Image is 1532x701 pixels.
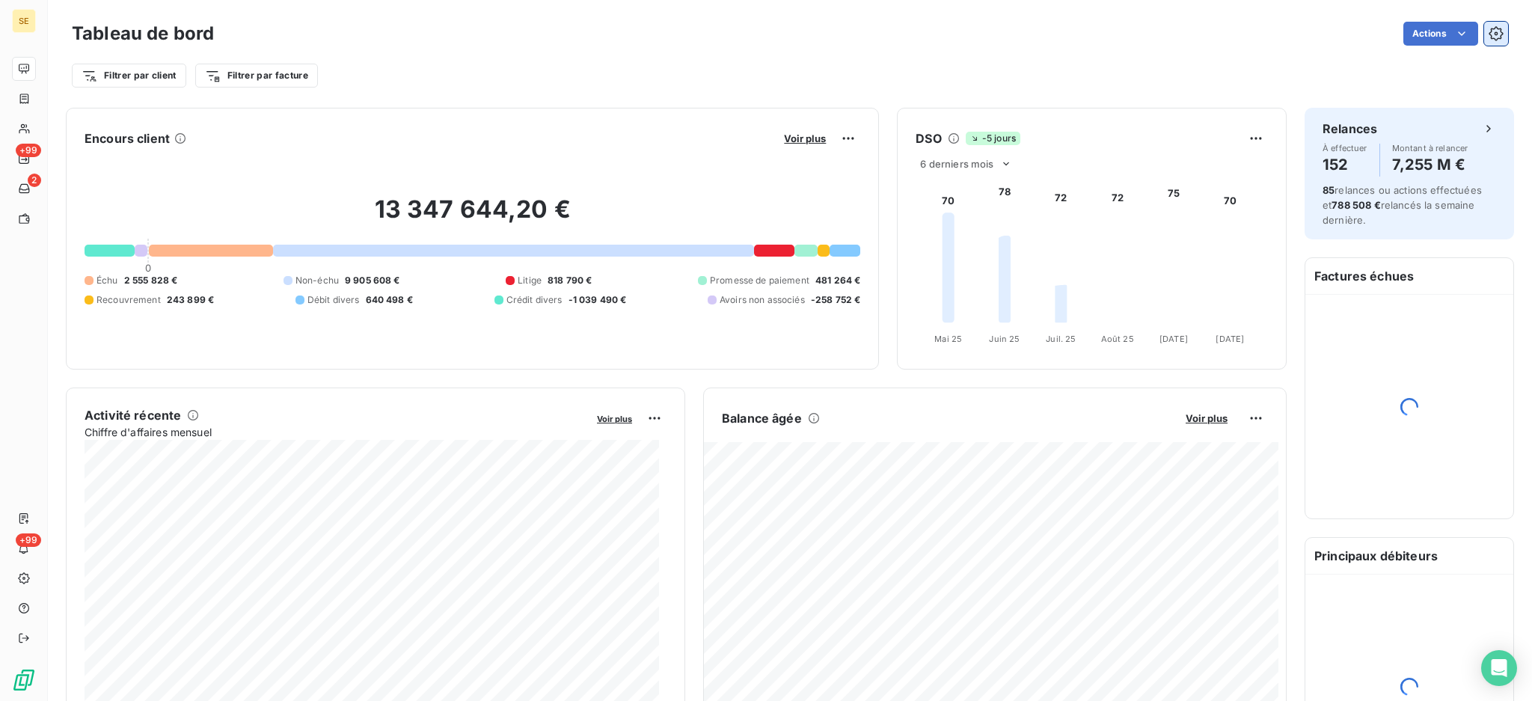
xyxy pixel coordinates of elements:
h2: 13 347 644,20 € [85,195,860,239]
tspan: [DATE] [1159,334,1188,344]
span: Voir plus [784,132,826,144]
h6: Activité récente [85,406,181,424]
span: relances ou actions effectuées et relancés la semaine dernière. [1323,184,1482,226]
span: 788 508 € [1332,199,1380,211]
span: +99 [16,533,41,547]
span: -1 039 490 € [569,293,627,307]
div: SE [12,9,36,33]
tspan: Juil. 25 [1047,334,1076,344]
img: Logo LeanPay [12,668,36,692]
span: 2 555 828 € [124,274,178,287]
span: Recouvrement [96,293,161,307]
span: Voir plus [597,414,632,424]
span: Voir plus [1186,412,1228,424]
h6: Balance âgée [722,409,802,427]
tspan: [DATE] [1216,334,1245,344]
h6: Encours client [85,129,170,147]
tspan: Juin 25 [990,334,1020,344]
h4: 7,255 M € [1392,153,1468,177]
button: Filtrer par client [72,64,186,88]
button: Actions [1403,22,1478,46]
span: 9 905 608 € [345,274,400,287]
span: 0 [145,262,151,274]
span: Non-échu [295,274,339,287]
h6: DSO [916,129,941,147]
span: 481 264 € [815,274,860,287]
span: +99 [16,144,41,157]
span: À effectuer [1323,144,1367,153]
span: 6 derniers mois [920,158,993,170]
span: Avoirs non associés [720,293,805,307]
tspan: Mai 25 [935,334,963,344]
h6: Relances [1323,120,1377,138]
span: 2 [28,174,41,187]
span: 85 [1323,184,1335,196]
span: Montant à relancer [1392,144,1468,153]
span: Débit divers [307,293,360,307]
span: Litige [518,274,542,287]
span: 640 498 € [366,293,413,307]
span: -258 752 € [811,293,861,307]
span: -5 jours [966,132,1020,145]
span: Crédit divers [506,293,563,307]
h3: Tableau de bord [72,20,214,47]
span: Chiffre d'affaires mensuel [85,424,586,440]
button: Filtrer par facture [195,64,318,88]
span: 243 899 € [167,293,214,307]
span: Promesse de paiement [710,274,809,287]
h6: Principaux débiteurs [1305,538,1513,574]
h4: 152 [1323,153,1367,177]
button: Voir plus [592,411,637,425]
tspan: Août 25 [1101,334,1134,344]
button: Voir plus [779,132,830,145]
div: Open Intercom Messenger [1481,650,1517,686]
h6: Factures échues [1305,258,1513,294]
span: 818 790 € [548,274,592,287]
span: Échu [96,274,118,287]
button: Voir plus [1181,411,1232,425]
